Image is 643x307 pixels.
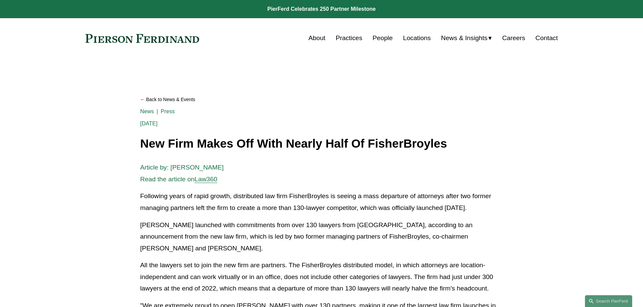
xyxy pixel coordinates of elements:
[140,109,154,114] a: News
[140,164,223,183] span: Article by: [PERSON_NAME] Read the article on
[403,32,431,44] a: Locations
[441,32,492,44] a: folder dropdown
[140,137,503,150] h1: New Firm Makes Off With Nearly Half Of FisherBroyles
[585,295,632,307] a: Search this site
[140,94,503,105] a: Back to News & Events
[309,32,325,44] a: About
[140,259,503,295] p: All the lawyers set to join the new firm are partners. The FisherBroyles distributed model, in wh...
[373,32,393,44] a: People
[140,219,503,254] p: [PERSON_NAME] launched with commitments from over 130 lawyers from [GEOGRAPHIC_DATA], according t...
[502,32,525,44] a: Careers
[336,32,362,44] a: Practices
[441,32,488,44] span: News & Insights
[194,176,217,183] a: Law360
[161,109,175,114] a: Press
[140,190,503,214] p: Following years of rapid growth, distributed law firm FisherBroyles is seeing a mass departure of...
[535,32,558,44] a: Contact
[140,121,157,126] span: [DATE]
